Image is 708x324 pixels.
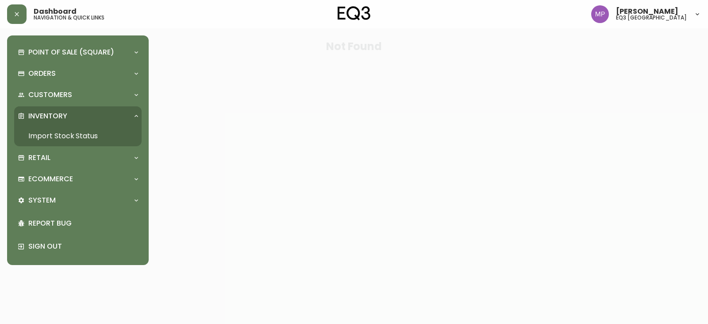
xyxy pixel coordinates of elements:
[28,69,56,78] p: Orders
[616,8,678,15] span: [PERSON_NAME]
[34,8,77,15] span: Dashboard
[14,43,142,62] div: Point of Sale (Square)
[591,5,609,23] img: 898fb1fef72bdc68defcae31627d8d29
[14,148,142,168] div: Retail
[28,111,67,121] p: Inventory
[28,242,138,251] p: Sign Out
[14,235,142,258] div: Sign Out
[28,90,72,100] p: Customers
[14,85,142,105] div: Customers
[14,191,142,210] div: System
[28,219,138,228] p: Report Bug
[14,169,142,189] div: Ecommerce
[14,212,142,235] div: Report Bug
[28,47,114,57] p: Point of Sale (Square)
[28,174,73,184] p: Ecommerce
[28,153,50,163] p: Retail
[14,126,142,146] a: Import Stock Status
[338,6,370,20] img: logo
[14,64,142,83] div: Orders
[28,195,56,205] p: System
[34,15,104,20] h5: navigation & quick links
[14,106,142,126] div: Inventory
[616,15,687,20] h5: eq3 [GEOGRAPHIC_DATA]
